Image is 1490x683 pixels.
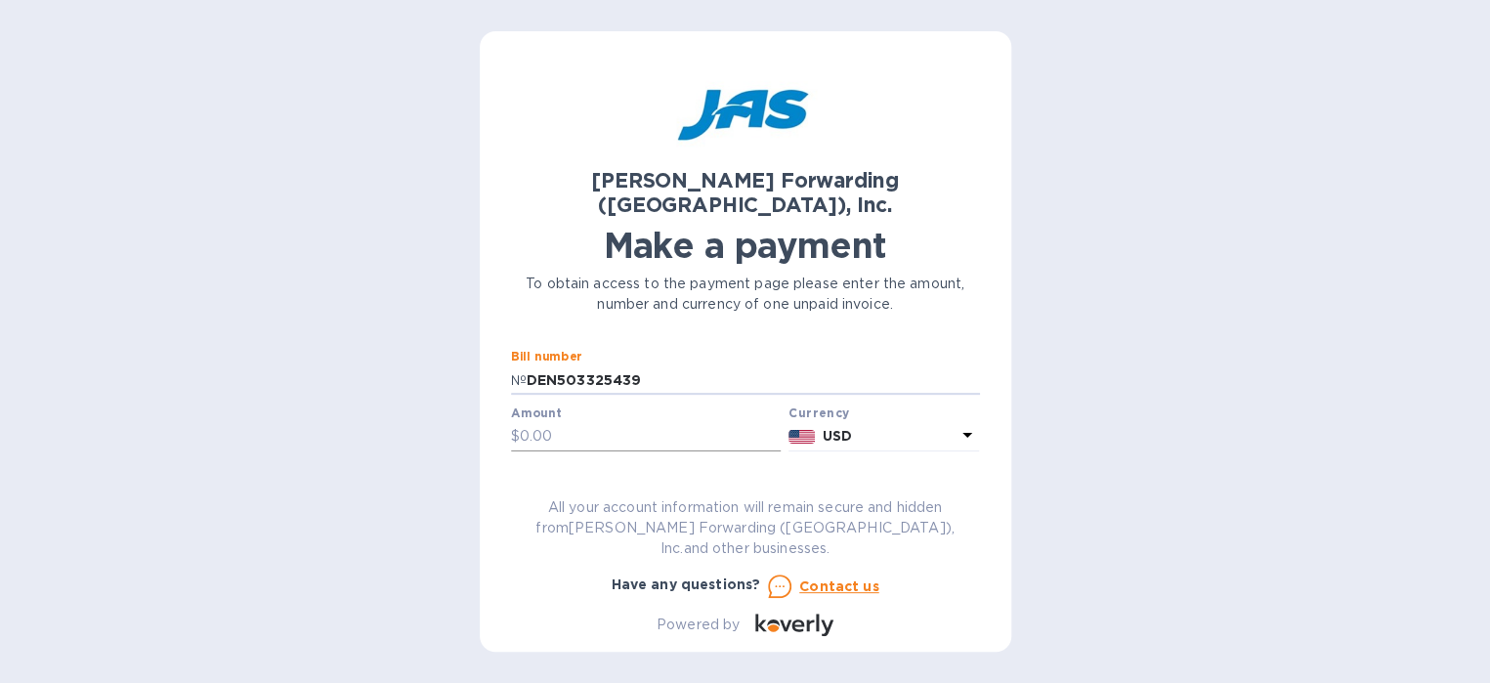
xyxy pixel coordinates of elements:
u: Contact us [799,578,879,594]
input: Enter bill number [527,365,980,395]
b: [PERSON_NAME] Forwarding ([GEOGRAPHIC_DATA]), Inc. [591,168,899,217]
p: All your account information will remain secure and hidden from [PERSON_NAME] Forwarding ([GEOGRA... [511,497,980,559]
input: 0.00 [520,422,782,451]
label: Amount [511,407,561,419]
label: Bill number [511,352,581,363]
p: № [511,370,527,391]
b: USD [823,428,852,444]
b: Currency [788,406,849,420]
p: To obtain access to the payment page please enter the amount, number and currency of one unpaid i... [511,274,980,315]
b: Have any questions? [612,576,761,592]
p: Powered by [657,615,740,635]
img: USD [788,430,815,444]
h1: Make a payment [511,225,980,266]
p: $ [511,426,520,447]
